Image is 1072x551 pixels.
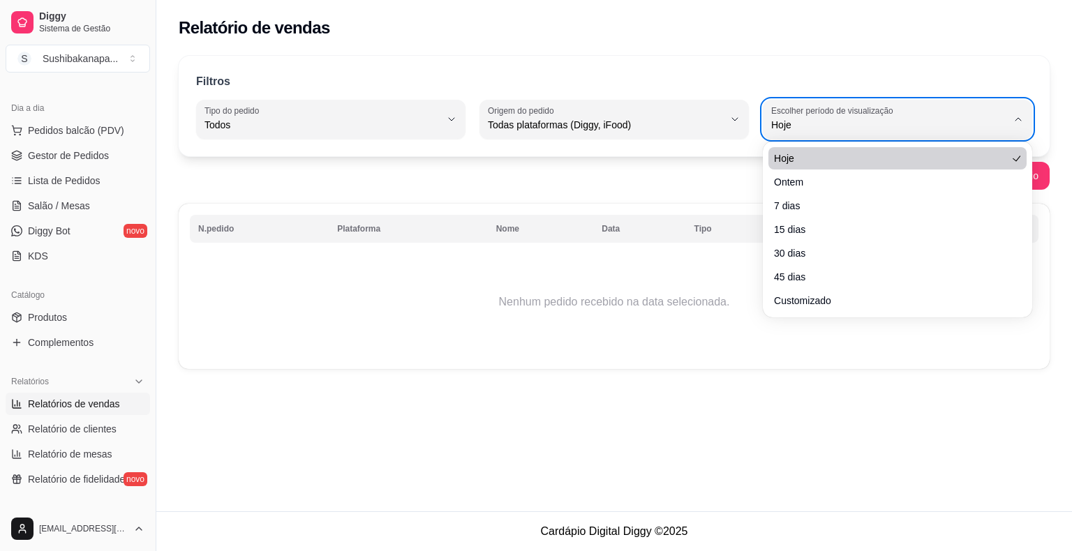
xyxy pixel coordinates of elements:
[28,174,100,188] span: Lista de Pedidos
[39,10,144,23] span: Diggy
[39,523,128,534] span: [EMAIL_ADDRESS][DOMAIN_NAME]
[771,105,898,116] label: Escolher período de visualização
[774,270,1007,284] span: 45 dias
[28,224,70,238] span: Diggy Bot
[774,222,1007,236] span: 15 dias
[6,284,150,306] div: Catálogo
[28,199,90,213] span: Salão / Mesas
[39,23,144,34] span: Sistema de Gestão
[6,45,150,73] button: Select a team
[488,105,558,116] label: Origem do pedido
[774,246,1007,260] span: 30 dias
[28,335,94,349] span: Complementos
[28,123,124,137] span: Pedidos balcão (PDV)
[771,118,1007,132] span: Hoje
[179,17,330,39] h2: Relatório de vendas
[774,151,1007,165] span: Hoje
[686,215,777,243] th: Tipo
[6,97,150,119] div: Dia a dia
[28,422,117,436] span: Relatório de clientes
[156,511,1072,551] footer: Cardápio Digital Diggy © 2025
[204,105,264,116] label: Tipo do pedido
[28,249,48,263] span: KDS
[17,52,31,66] span: S
[196,73,230,90] p: Filtros
[774,199,1007,213] span: 7 dias
[43,52,118,66] div: Sushibakanapa ...
[28,472,125,486] span: Relatório de fidelidade
[774,175,1007,189] span: Ontem
[28,149,109,163] span: Gestor de Pedidos
[593,215,685,243] th: Data
[190,215,329,243] th: N.pedido
[204,118,440,132] span: Todos
[329,215,487,243] th: Plataforma
[488,118,724,132] span: Todas plataformas (Diggy, iFood)
[488,215,594,243] th: Nome
[28,310,67,324] span: Produtos
[190,246,1038,358] td: Nenhum pedido recebido na data selecionada.
[28,397,120,411] span: Relatórios de vendas
[11,376,49,387] span: Relatórios
[774,294,1007,308] span: Customizado
[28,447,112,461] span: Relatório de mesas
